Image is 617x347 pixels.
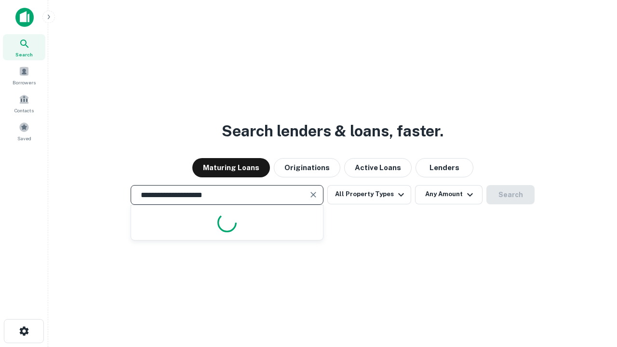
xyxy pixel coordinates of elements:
[17,134,31,142] span: Saved
[3,34,45,60] a: Search
[415,185,483,204] button: Any Amount
[15,51,33,58] span: Search
[3,118,45,144] a: Saved
[15,8,34,27] img: capitalize-icon.png
[327,185,411,204] button: All Property Types
[307,188,320,201] button: Clear
[416,158,473,177] button: Lenders
[192,158,270,177] button: Maturing Loans
[274,158,340,177] button: Originations
[222,120,443,143] h3: Search lenders & loans, faster.
[13,79,36,86] span: Borrowers
[344,158,412,177] button: Active Loans
[3,62,45,88] a: Borrowers
[569,270,617,316] iframe: Chat Widget
[3,90,45,116] a: Contacts
[14,107,34,114] span: Contacts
